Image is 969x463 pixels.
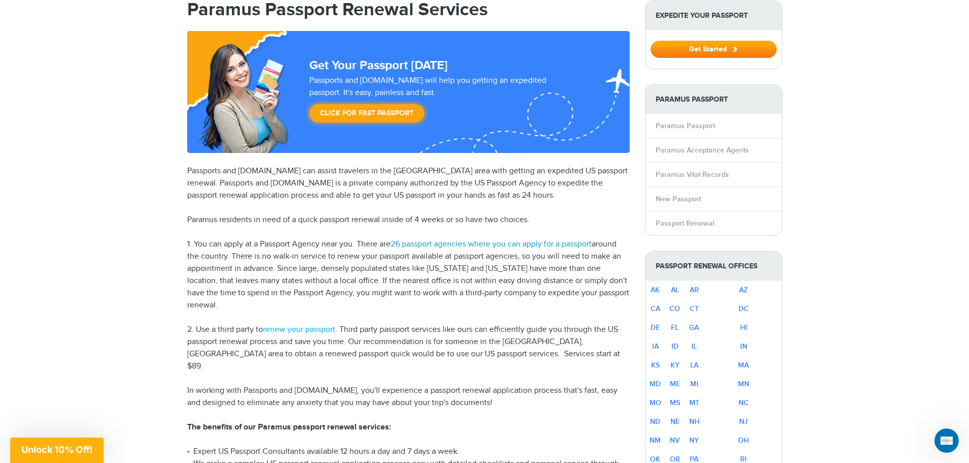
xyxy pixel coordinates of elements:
[738,361,749,369] a: MA
[689,436,699,445] a: NY
[739,286,748,294] a: AZ
[187,165,630,202] p: Passports and [DOMAIN_NAME] can assist travelers in the [GEOGRAPHIC_DATA] area with getting an ex...
[656,219,714,228] a: Passport Renewal
[187,214,630,226] p: Paramus residents in need of a quick passport renewal inside of 4 weeks or so have two choices.
[21,444,93,455] span: Unlock 10% Off!
[187,238,630,312] p: 1. You can apply at a Passport Agency near you. There are around the country. There is no walk-in...
[651,286,660,294] a: AK
[934,428,959,453] iframe: Intercom live chat
[645,85,782,114] strong: Paramus Passport
[391,239,592,249] a: 26 passport agencies where you can apply for a passport
[187,422,391,432] strong: The benefits of our Paramus passport renewal services:
[671,342,679,351] a: ID
[691,342,697,351] a: IL
[650,436,661,445] a: NM
[669,304,680,313] a: CO
[187,1,630,19] h1: Paramus Passport Renewal Services
[187,446,630,458] li: Expert US Passport Consultants available 12 hours a day and 7 days a week.
[651,323,660,332] a: DE
[740,323,747,332] a: HI
[670,361,680,369] a: KY
[740,342,747,351] a: IN
[187,324,630,373] p: 2. Use a third party to . Third party passport services like ours can efficiently guide you throu...
[670,380,680,388] a: ME
[690,286,699,294] a: AR
[739,304,749,313] a: DC
[656,170,729,179] a: Paramus Vital Records
[10,438,104,463] div: Unlock 10% Off!
[651,304,660,313] a: CA
[739,398,749,407] a: NC
[651,45,777,53] a: Get Started
[738,436,749,445] a: OH
[305,75,583,128] div: Passports and [DOMAIN_NAME] will help you getting an expedited passport. It's easy, painless and ...
[187,385,630,409] p: In working with Passports and [DOMAIN_NAME], you'll experience a passport renewal application pro...
[309,104,424,122] a: Click for Fast Passport
[689,417,699,426] a: NH
[309,58,448,73] strong: Get Your Passport [DATE]
[656,146,749,155] a: Paramus Acceptance Agents
[645,1,782,30] strong: Expedite Your Passport
[689,323,699,332] a: GA
[656,121,715,130] a: Paramus Passport
[671,323,679,332] a: FL
[690,380,698,388] a: MI
[670,398,680,407] a: MS
[656,195,701,203] a: New Passport
[690,361,698,369] a: LA
[651,361,660,369] a: KS
[652,342,659,351] a: IA
[650,398,661,407] a: MO
[670,436,680,445] a: NV
[645,252,782,281] strong: Passport Renewal Offices
[738,380,749,388] a: MN
[670,417,680,426] a: NE
[689,398,699,407] a: MT
[263,325,335,334] a: renew your passport
[650,417,660,426] a: ND
[739,417,748,426] a: NJ
[650,380,661,388] a: MD
[690,304,699,313] a: CT
[651,41,777,58] button: Get Started
[671,286,679,294] a: AL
